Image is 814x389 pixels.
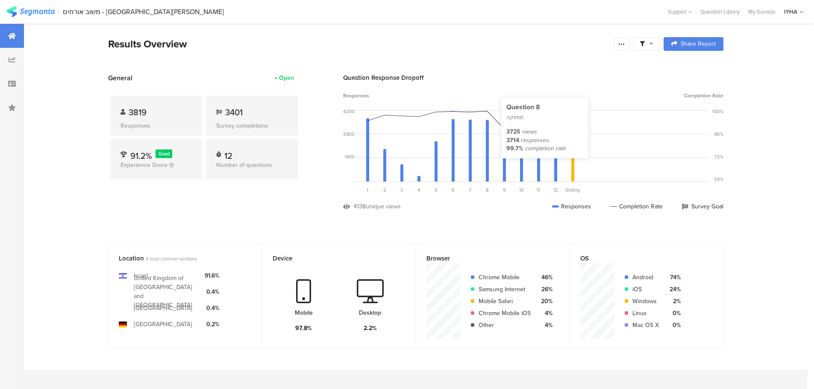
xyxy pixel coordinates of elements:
[452,187,455,193] span: 6
[224,149,232,158] div: 12
[714,176,723,183] div: 59%
[519,187,524,193] span: 10
[712,108,723,115] div: 100%
[63,8,224,16] div: משוב אורחים - [GEOGRAPHIC_DATA][PERSON_NAME]
[279,73,294,82] div: Open
[632,309,659,318] div: Linux
[159,150,170,157] span: Good
[684,92,723,99] span: Completion Rate
[108,73,132,83] span: General
[538,297,552,306] div: 20%
[216,121,288,130] div: Survey completions
[714,153,723,160] div: 72%
[108,36,610,52] div: Results Overview
[682,202,723,211] div: Survey Goal
[58,7,59,17] div: |
[353,202,366,211] div: 4138
[343,131,355,137] div: 2800
[580,254,699,263] div: OS
[503,187,506,193] span: 9
[146,255,197,262] span: 4 most common locations
[744,8,780,16] a: My Surveys
[552,202,591,211] div: Responses
[521,136,549,145] div: responses
[553,187,558,193] span: 12
[119,254,238,263] div: Location
[479,273,531,282] div: Chrome Mobile
[666,297,681,306] div: 2%
[426,254,545,263] div: Browser
[479,321,531,330] div: Other
[784,8,797,16] div: IYHA
[469,187,471,193] span: 7
[632,285,659,294] div: iOS
[610,202,663,211] div: Completion Rate
[666,273,681,282] div: 74%
[273,254,391,263] div: Device
[479,309,531,318] div: Chrome Mobile iOS
[383,187,386,193] span: 2
[216,161,272,170] span: Number of questions
[6,6,55,17] img: segmanta logo
[538,309,552,318] div: 4%
[506,136,519,145] div: 3714
[538,285,552,294] div: 26%
[344,153,355,160] div: 1400
[134,320,192,329] div: [GEOGRAPHIC_DATA]
[632,297,659,306] div: Windows
[225,106,243,119] span: 3401
[343,108,355,115] div: 4200
[366,202,401,211] div: unique views
[506,144,523,153] div: 99.7%
[205,287,219,296] div: 0.4%
[479,297,531,306] div: Mobile Safari
[681,41,716,47] span: Share Report
[205,304,219,313] div: 0.4%
[714,131,723,137] div: 86%
[295,324,312,333] div: 97.8%
[506,102,583,112] div: Question 8
[205,320,219,329] div: 0.2%
[564,187,581,193] div: Ending
[525,144,566,153] div: completion rate
[632,321,659,330] div: Mac OS X
[130,149,152,162] span: 91.2%
[295,308,313,317] div: Mobile
[537,187,540,193] span: 11
[506,128,520,136] div: 3725
[205,271,219,280] div: 91.6%
[632,273,659,282] div: Android
[668,5,692,18] div: Support
[696,8,744,16] a: Question Library
[129,106,147,119] span: 3819
[486,187,488,193] span: 8
[134,304,192,313] div: [GEOGRAPHIC_DATA]
[506,114,583,121] div: תחזוקה
[400,187,403,193] span: 3
[343,92,369,99] span: Responses
[522,128,537,136] div: views
[666,309,681,318] div: 0%
[343,73,723,82] div: Question Response Dropoff
[367,187,368,193] span: 1
[435,187,438,193] span: 5
[134,274,198,310] div: United Kingdom of [GEOGRAPHIC_DATA] and [GEOGRAPHIC_DATA]
[538,273,552,282] div: 46%
[120,121,192,130] div: Responses
[666,285,681,294] div: 24%
[359,308,381,317] div: Desktop
[134,271,148,280] div: Israel
[538,321,552,330] div: 4%
[120,161,168,170] span: Experience Score
[479,285,531,294] div: Samsung Internet
[417,187,420,193] span: 4
[666,321,681,330] div: 0%
[364,324,377,333] div: 2.2%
